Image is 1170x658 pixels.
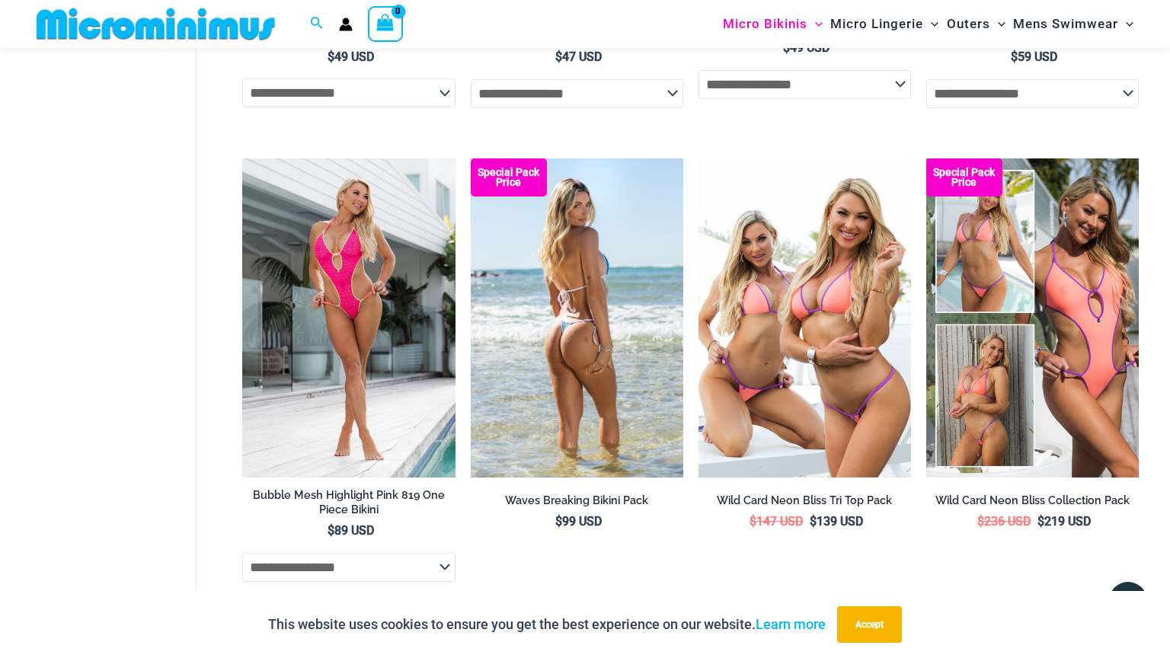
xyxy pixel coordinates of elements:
b: Special Pack Price [471,168,547,187]
bdi: 147 USD [750,514,803,529]
span: $ [1037,514,1044,529]
a: Bubble Mesh Highlight Pink 819 One Piece Bikini [242,488,455,522]
span: $ [555,514,562,529]
span: $ [1011,50,1018,64]
img: Waves Breaking Ocean 312 Top 456 Bottom 04 [471,158,683,478]
img: Bubble Mesh Highlight Pink 819 One Piece 01 [242,158,455,478]
span: Micro Bikinis [723,5,807,43]
span: $ [555,50,562,64]
a: Waves Breaking Ocean 312 Top 456 Bottom 08 Waves Breaking Ocean 312 Top 456 Bottom 04Waves Breaki... [471,158,683,478]
a: Micro LingerieMenu ToggleMenu Toggle [826,5,942,43]
bdi: 89 USD [328,523,374,538]
bdi: 99 USD [555,514,602,529]
a: Wild Card Neon Bliss Collection Pack [926,493,1139,513]
span: Menu Toggle [923,5,938,43]
a: Micro BikinisMenu ToggleMenu Toggle [719,5,826,43]
a: Wild Card Neon Bliss Tri Top PackWild Card Neon Bliss Tri Top Pack BWild Card Neon Bliss Tri Top ... [698,158,911,478]
a: Search icon link [310,14,324,34]
span: $ [328,50,334,64]
span: Outers [947,5,990,43]
bdi: 59 USD [1011,50,1057,64]
span: $ [750,514,756,529]
bdi: 47 USD [555,50,602,64]
bdi: 219 USD [1037,514,1091,529]
span: $ [328,523,334,538]
a: OutersMenu ToggleMenu Toggle [943,5,1009,43]
h2: Bubble Mesh Highlight Pink 819 One Piece Bikini [242,488,455,516]
span: Micro Lingerie [830,5,923,43]
bdi: 139 USD [810,514,863,529]
a: Collection Pack (7) Collection Pack B (1)Collection Pack B (1) [926,158,1139,478]
nav: Site Navigation [717,2,1140,46]
a: Learn more [756,616,826,632]
span: $ [783,40,790,55]
p: This website uses cookies to ensure you get the best experience on our website. [268,613,826,636]
a: View Shopping Cart, empty [368,6,403,41]
img: MM SHOP LOGO FLAT [30,7,281,41]
h2: Wild Card Neon Bliss Collection Pack [926,493,1139,508]
a: Bubble Mesh Highlight Pink 819 One Piece 01Bubble Mesh Highlight Pink 819 One Piece 03Bubble Mesh... [242,158,455,478]
a: Mens SwimwearMenu ToggleMenu Toggle [1009,5,1137,43]
img: Wild Card Neon Bliss Tri Top Pack [698,158,911,478]
bdi: 49 USD [328,50,374,64]
bdi: 236 USD [977,514,1031,529]
bdi: 49 USD [783,40,830,55]
span: Menu Toggle [1118,5,1133,43]
a: Wild Card Neon Bliss Tri Top Pack [698,493,911,513]
a: Account icon link [339,18,353,31]
button: Accept [837,606,902,643]
span: Mens Swimwear [1013,5,1118,43]
h2: Wild Card Neon Bliss Tri Top Pack [698,493,911,508]
span: Menu Toggle [807,5,823,43]
img: Collection Pack (7) [926,158,1139,478]
span: $ [810,514,817,529]
span: $ [977,514,984,529]
a: Waves Breaking Bikini Pack [471,493,683,513]
b: Special Pack Price [926,168,1002,187]
span: Menu Toggle [990,5,1005,43]
h2: Waves Breaking Bikini Pack [471,493,683,508]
